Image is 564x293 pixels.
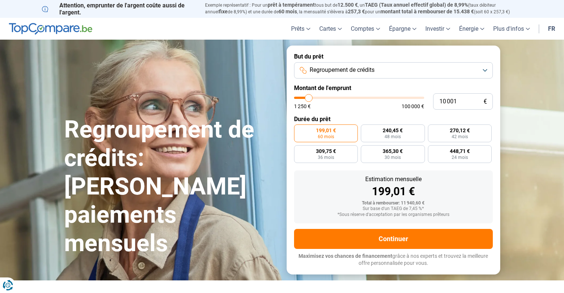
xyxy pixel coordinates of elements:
a: Cartes [315,18,346,40]
span: Maximisez vos chances de financement [299,253,392,259]
label: But du prêt [294,53,493,60]
span: 60 mois [278,9,297,14]
span: 48 mois [385,134,401,139]
h1: Regroupement de crédits: [PERSON_NAME] paiements mensuels [64,116,278,258]
a: fr [544,18,560,40]
span: 42 mois [452,134,468,139]
div: *Sous réserve d'acceptation par les organismes prêteurs [300,212,487,217]
div: Total à rembourser: 11 940,60 € [300,201,487,206]
div: 199,01 € [300,186,487,197]
span: 60 mois [318,134,334,139]
label: Montant de l'emprunt [294,84,493,91]
span: fixe [219,9,228,14]
label: Durée du prêt [294,116,493,123]
span: 270,12 € [450,128,470,133]
a: Comptes [346,18,385,40]
span: 257,3 € [348,9,365,14]
span: 100 000 € [402,104,424,109]
a: Plus d'infos [489,18,534,40]
span: Regroupement de crédits [310,66,375,74]
a: Épargne [385,18,421,40]
span: 1 250 € [294,104,311,109]
div: Sur base d'un TAEG de 7,45 %* [300,206,487,212]
span: 365,30 € [383,149,403,154]
button: Regroupement de crédits [294,62,493,79]
a: Prêts [287,18,315,40]
span: 199,01 € [316,128,336,133]
span: 12.500 € [337,2,358,8]
span: prêt à tempérament [268,2,315,8]
p: Attention, emprunter de l'argent coûte aussi de l'argent. [42,2,196,16]
a: Énergie [455,18,489,40]
span: TAEG (Taux annuel effectif global) de 8,99% [365,2,468,8]
span: 309,75 € [316,149,336,154]
span: € [484,99,487,105]
span: montant total à rembourser de 15.438 € [380,9,474,14]
img: TopCompare [9,23,92,35]
span: 448,71 € [450,149,470,154]
a: Investir [421,18,455,40]
span: 240,45 € [383,128,403,133]
span: 30 mois [385,155,401,160]
p: grâce à nos experts et trouvez la meilleure offre personnalisée pour vous. [294,253,493,267]
span: 24 mois [452,155,468,160]
span: 36 mois [318,155,334,160]
div: Estimation mensuelle [300,176,487,182]
p: Exemple représentatif : Pour un tous but de , un (taux débiteur annuel de 8,99%) et une durée de ... [205,2,522,15]
button: Continuer [294,229,493,249]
